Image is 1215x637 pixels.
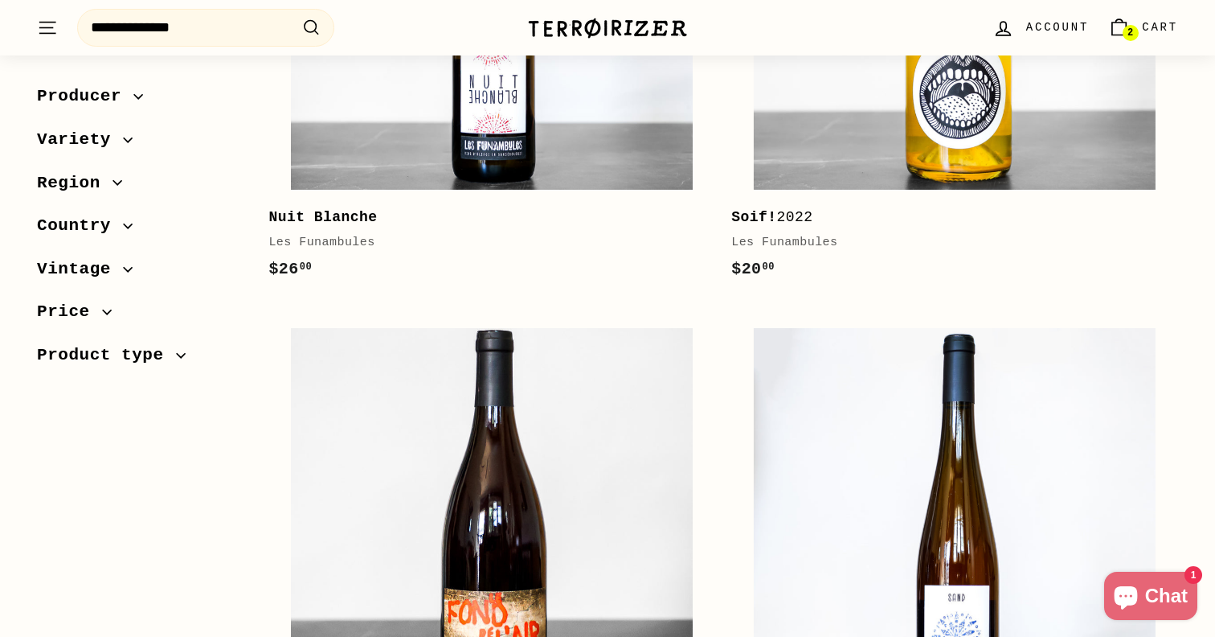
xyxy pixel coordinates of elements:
[731,209,776,225] b: Soif!
[37,122,243,166] button: Variety
[37,79,243,122] button: Producer
[37,83,133,110] span: Producer
[983,4,1098,51] a: Account
[731,233,1162,253] div: Les Funambules
[37,208,243,252] button: Country
[731,260,775,278] span: $20
[37,342,176,369] span: Product type
[1098,4,1188,51] a: Cart
[37,212,123,240] span: Country
[37,169,112,196] span: Region
[268,209,377,225] b: Nuit Blanche
[37,298,102,326] span: Price
[763,261,775,273] sup: 00
[37,294,243,338] button: Price
[1142,18,1178,36] span: Cart
[300,261,312,273] sup: 00
[37,338,243,381] button: Product type
[1099,572,1202,624] inbox-online-store-chat: Shopify online store chat
[1127,27,1133,39] span: 2
[731,206,1162,229] div: 2022
[37,165,243,208] button: Region
[37,126,123,154] span: Variety
[37,255,123,282] span: Vintage
[37,251,243,294] button: Vintage
[268,233,699,253] div: Les Funambules
[268,260,312,278] span: $26
[1026,18,1089,36] span: Account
